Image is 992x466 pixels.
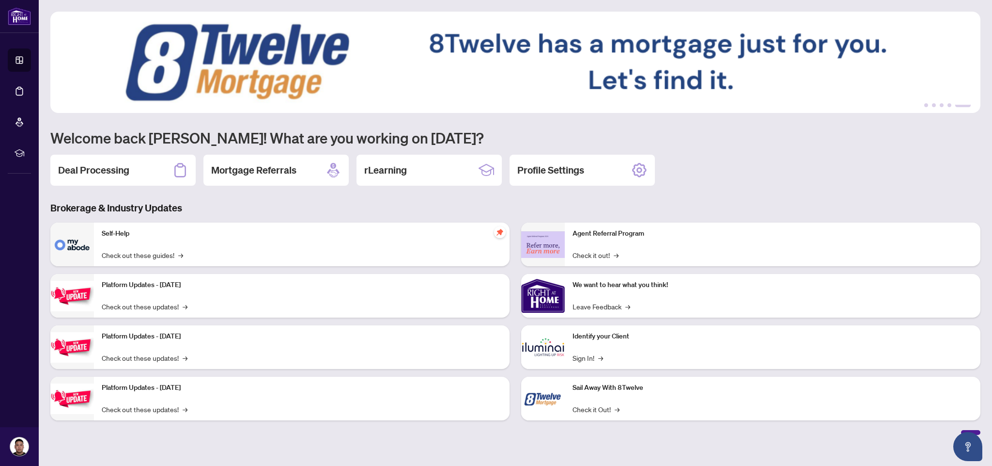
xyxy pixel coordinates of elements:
[364,163,407,177] h2: rLearning
[953,432,982,461] button: Open asap
[102,250,183,260] a: Check out these guides!→
[102,280,502,290] p: Platform Updates - [DATE]
[947,103,951,107] button: 4
[8,7,31,25] img: logo
[573,404,620,415] a: Check it Out!→
[614,250,619,260] span: →
[573,353,603,363] a: Sign In!→
[10,437,29,456] img: Profile Icon
[924,103,928,107] button: 1
[573,250,619,260] a: Check it out!→
[50,129,980,147] h1: Welcome back [PERSON_NAME]! What are you working on [DATE]?
[102,228,502,239] p: Self-Help
[521,325,565,369] img: Identify your Client
[102,331,502,342] p: Platform Updates - [DATE]
[955,103,971,107] button: 5
[625,301,630,312] span: →
[598,353,603,363] span: →
[211,163,296,177] h2: Mortgage Referrals
[573,301,630,312] a: Leave Feedback→
[50,12,980,113] img: Slide 4
[615,404,620,415] span: →
[940,103,944,107] button: 3
[183,404,187,415] span: →
[50,201,980,215] h3: Brokerage & Industry Updates
[573,228,973,239] p: Agent Referral Program
[178,250,183,260] span: →
[102,404,187,415] a: Check out these updates!→
[573,280,973,290] p: We want to hear what you think!
[521,231,565,258] img: Agent Referral Program
[102,353,187,363] a: Check out these updates!→
[58,163,129,177] h2: Deal Processing
[50,332,94,363] img: Platform Updates - July 8, 2025
[183,301,187,312] span: →
[50,281,94,311] img: Platform Updates - July 21, 2025
[50,384,94,414] img: Platform Updates - June 23, 2025
[573,331,973,342] p: Identify your Client
[494,226,506,238] span: pushpin
[50,223,94,266] img: Self-Help
[521,274,565,318] img: We want to hear what you think!
[102,383,502,393] p: Platform Updates - [DATE]
[521,377,565,420] img: Sail Away With 8Twelve
[573,383,973,393] p: Sail Away With 8Twelve
[517,163,584,177] h2: Profile Settings
[183,353,187,363] span: →
[932,103,936,107] button: 2
[102,301,187,312] a: Check out these updates!→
